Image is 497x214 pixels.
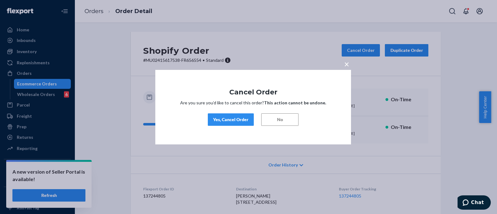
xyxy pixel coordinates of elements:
[213,116,248,123] div: Yes, Cancel Order
[174,88,332,96] h1: Cancel Order
[264,100,326,105] strong: This action cannot be undone.
[208,113,254,126] button: Yes, Cancel Order
[458,195,491,211] iframe: Opens a widget where you can chat to one of our agents
[174,100,332,106] p: Are you sure you’d like to cancel this order?
[344,58,349,69] span: ×
[261,113,299,126] button: No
